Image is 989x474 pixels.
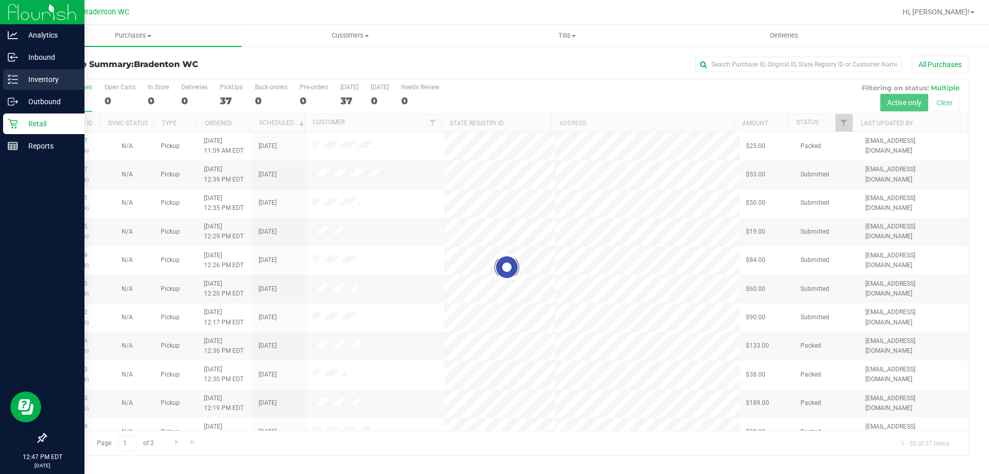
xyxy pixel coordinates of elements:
iframe: Resource center [10,391,41,422]
span: Purchases [25,31,242,40]
inline-svg: Inbound [8,52,18,62]
inline-svg: Retail [8,119,18,129]
h3: Purchase Summary: [45,60,353,69]
p: Analytics [18,29,80,41]
inline-svg: Reports [8,141,18,151]
span: Tills [459,31,675,40]
span: Customers [242,31,458,40]
a: Purchases [25,25,242,46]
button: All Purchases [912,56,968,73]
inline-svg: Inventory [8,74,18,85]
span: Deliveries [756,31,812,40]
span: Hi, [PERSON_NAME]! [902,8,969,16]
span: Bradenton WC [134,59,198,69]
p: Inbound [18,51,80,63]
input: Search Purchase ID, Original ID, State Registry ID or Customer Name... [695,57,901,72]
p: Outbound [18,95,80,108]
a: Customers [242,25,458,46]
a: Deliveries [676,25,893,46]
inline-svg: Analytics [8,30,18,40]
p: Retail [18,118,80,130]
span: Bradenton WC [81,8,129,17]
inline-svg: Outbound [8,96,18,107]
p: Inventory [18,73,80,86]
p: [DATE] [5,462,80,469]
a: Tills [458,25,675,46]
p: 12:47 PM EDT [5,452,80,462]
p: Reports [18,140,80,152]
